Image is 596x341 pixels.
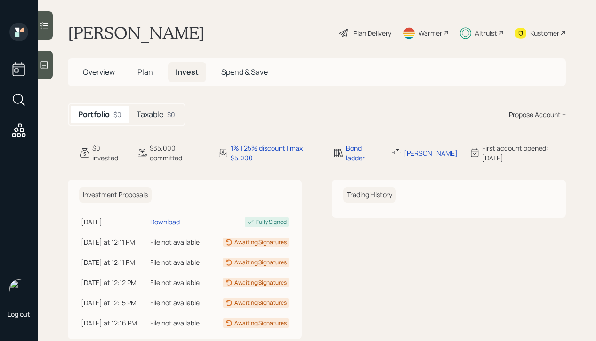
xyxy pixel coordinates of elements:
[234,278,287,287] div: Awaiting Signatures
[81,257,146,267] div: [DATE] at 12:11 PM
[234,299,287,307] div: Awaiting Signatures
[167,110,175,119] div: $0
[81,318,146,328] div: [DATE] at 12:16 PM
[83,67,115,77] span: Overview
[234,258,287,267] div: Awaiting Signatures
[81,278,146,287] div: [DATE] at 12:12 PM
[150,298,208,308] div: File not available
[482,143,566,163] div: First account opened: [DATE]
[81,298,146,308] div: [DATE] at 12:15 PM
[81,217,146,227] div: [DATE]
[150,143,206,163] div: $35,000 committed
[234,319,287,327] div: Awaiting Signatures
[234,238,287,246] div: Awaiting Signatures
[150,257,208,267] div: File not available
[176,67,199,77] span: Invest
[404,148,458,158] div: [PERSON_NAME]
[509,110,566,119] div: Propose Account +
[137,67,153,77] span: Plan
[9,279,28,298] img: aleksandra-headshot.png
[354,28,391,38] div: Plan Delivery
[79,187,152,203] h6: Investment Proposals
[530,28,559,38] div: Kustomer
[92,143,125,163] div: $0 invested
[419,28,442,38] div: Warmer
[8,309,30,318] div: Log out
[78,110,110,119] h5: Portfolio
[346,143,379,163] div: Bond ladder
[343,187,396,203] h6: Trading History
[221,67,268,77] span: Spend & Save
[150,237,208,247] div: File not available
[150,318,208,328] div: File not available
[150,278,208,287] div: File not available
[256,218,287,226] div: Fully Signed
[68,23,205,43] h1: [PERSON_NAME]
[113,110,121,119] div: $0
[81,237,146,247] div: [DATE] at 12:11 PM
[475,28,497,38] div: Altruist
[137,110,163,119] h5: Taxable
[150,217,180,227] div: Download
[231,143,321,163] div: 1% | 25% discount | max $5,000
